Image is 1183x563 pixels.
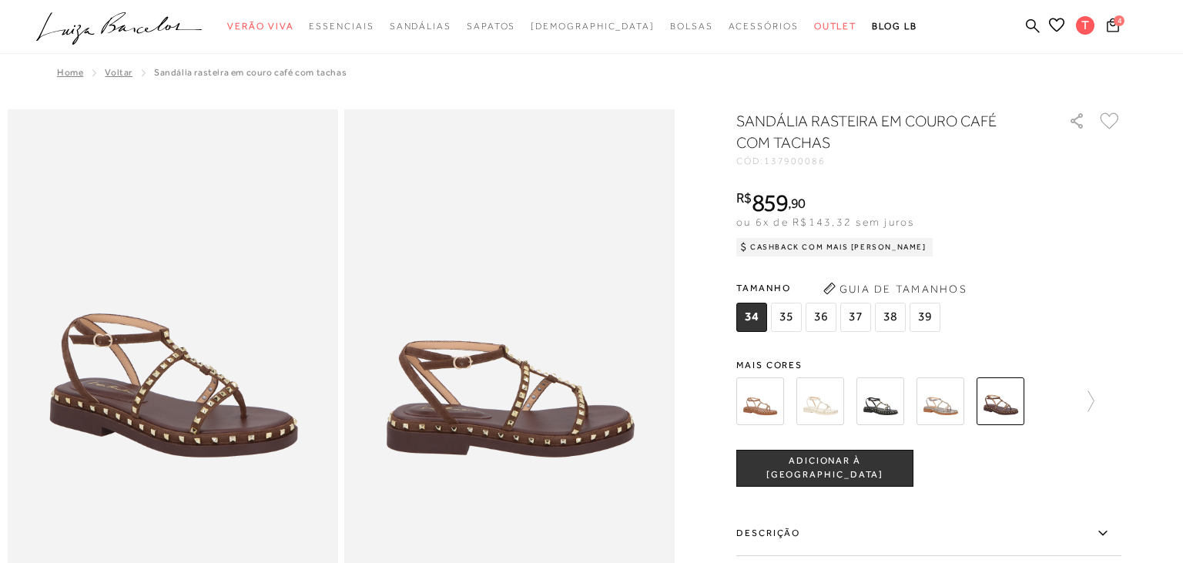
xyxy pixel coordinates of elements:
span: 35 [771,303,802,332]
span: 38 [875,303,906,332]
span: 37 [840,303,871,332]
span: 137900086 [764,156,826,166]
i: , [788,196,806,210]
span: Verão Viva [227,21,293,32]
a: categoryNavScreenReaderText [390,12,451,41]
span: Tamanho [736,276,944,300]
img: SANDÁLIA RASTEIRA DE TIRAS ASSIMÉTRICAS EM COURO CARAMELO [736,377,784,425]
div: CÓD: [736,156,1044,166]
span: Sapatos [467,21,515,32]
span: Acessórios [729,21,799,32]
a: categoryNavScreenReaderText [227,12,293,41]
span: SANDÁLIA RASTEIRA EM COURO CAFÉ COM TACHAS [154,67,347,78]
img: SANDÁLIA RASTEIRA EM COURO CAFÉ COM TACHAS [977,377,1024,425]
img: SANDÁLIA RASTEIRA DE TIRAS ASSIMÉTRICAS METALIZADO CHUMBO [917,377,964,425]
a: noSubCategoriesText [531,12,655,41]
a: Home [57,67,83,78]
button: 4 [1102,17,1124,38]
span: Mais cores [736,360,1121,370]
span: T [1076,16,1094,35]
a: categoryNavScreenReaderText [670,12,713,41]
a: categoryNavScreenReaderText [309,12,374,41]
button: Guia de Tamanhos [818,276,972,301]
img: SANDÁLIA RASTEIRA DE TIRAS ASSIMÉTRICAS EM COURO OFF WHITE [796,377,844,425]
div: Cashback com Mais [PERSON_NAME] [736,238,933,256]
img: SANDÁLIA RASTEIRA DE TIRAS ASSIMÉTRICAS EM COURO PRETO [856,377,904,425]
span: Sandálias [390,21,451,32]
a: categoryNavScreenReaderText [729,12,799,41]
a: BLOG LB [872,12,917,41]
span: 4 [1114,15,1124,26]
span: Essenciais [309,21,374,32]
a: Voltar [105,67,132,78]
span: Bolsas [670,21,713,32]
a: categoryNavScreenReaderText [814,12,857,41]
h1: SANDÁLIA RASTEIRA EM COURO CAFÉ COM TACHAS [736,110,1025,153]
span: BLOG LB [872,21,917,32]
a: categoryNavScreenReaderText [467,12,515,41]
span: [DEMOGRAPHIC_DATA] [531,21,655,32]
span: 90 [791,195,806,211]
span: 36 [806,303,836,332]
span: ADICIONAR À [GEOGRAPHIC_DATA] [737,454,913,481]
span: 39 [910,303,940,332]
label: Descrição [736,511,1121,556]
span: 859 [752,189,788,216]
i: R$ [736,191,752,205]
span: 34 [736,303,767,332]
button: T [1069,15,1102,39]
span: Outlet [814,21,857,32]
span: ou 6x de R$143,32 sem juros [736,216,914,228]
button: ADICIONAR À [GEOGRAPHIC_DATA] [736,450,913,487]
